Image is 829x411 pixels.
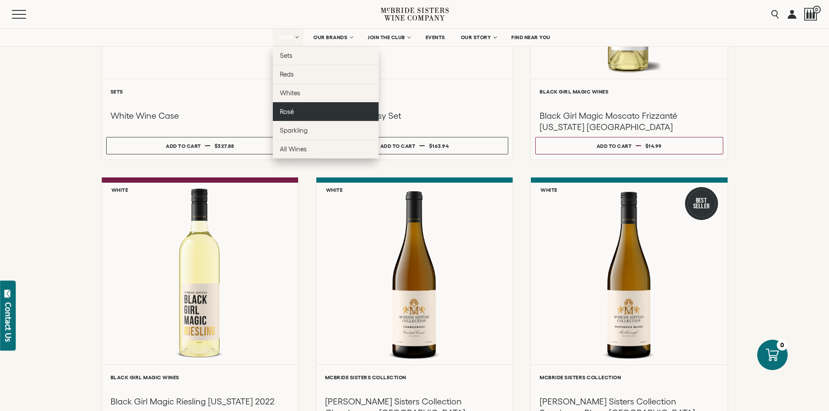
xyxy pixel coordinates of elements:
[426,34,445,40] span: EVENTS
[540,110,718,133] h3: Black Girl Magic Moscato Frizzanté [US_STATE] [GEOGRAPHIC_DATA]
[321,137,508,154] button: Add to cart $163.94
[325,110,504,121] h3: Chic and Sassy Set
[4,302,13,342] div: Contact Us
[12,10,43,19] button: Mobile Menu Trigger
[362,29,416,46] a: JOIN THE CLUB
[368,34,405,40] span: JOIN THE CLUB
[461,34,491,40] span: OUR STORY
[326,187,343,193] h6: White
[111,374,289,380] h6: Black Girl Magic Wines
[273,84,379,102] a: Whites
[540,89,718,94] h6: Black Girl Magic Wines
[279,34,293,40] span: SHOP
[813,6,821,13] span: 0
[280,145,307,153] span: All Wines
[540,374,718,380] h6: McBride Sisters Collection
[166,140,201,152] div: Add to cart
[645,143,662,149] span: $14.99
[511,34,550,40] span: FIND NEAR YOU
[280,52,292,59] span: Sets
[280,127,308,134] span: Sparkling
[597,140,632,152] div: Add to cart
[106,137,294,154] button: Add to cart $327.88
[777,340,788,351] div: 0
[111,89,289,94] h6: Sets
[325,89,504,94] h6: Sets
[280,89,300,97] span: Whites
[273,140,379,158] a: All Wines
[273,65,379,84] a: Reds
[535,137,723,154] button: Add to cart $14.99
[455,29,502,46] a: OUR STORY
[429,143,449,149] span: $163.94
[280,70,294,78] span: Reds
[273,46,379,65] a: Sets
[325,374,504,380] h6: McBride Sisters Collection
[273,29,303,46] a: SHOP
[313,34,347,40] span: OUR BRANDS
[420,29,451,46] a: EVENTS
[380,140,416,152] div: Add to cart
[273,121,379,140] a: Sparkling
[111,396,289,407] h3: Black Girl Magic Riesling [US_STATE] 2022
[280,108,294,115] span: Rosé
[215,143,234,149] span: $327.88
[111,110,289,121] h3: White Wine Case
[111,187,128,193] h6: White
[273,102,379,121] a: Rosé
[540,187,557,193] h6: White
[506,29,556,46] a: FIND NEAR YOU
[308,29,358,46] a: OUR BRANDS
